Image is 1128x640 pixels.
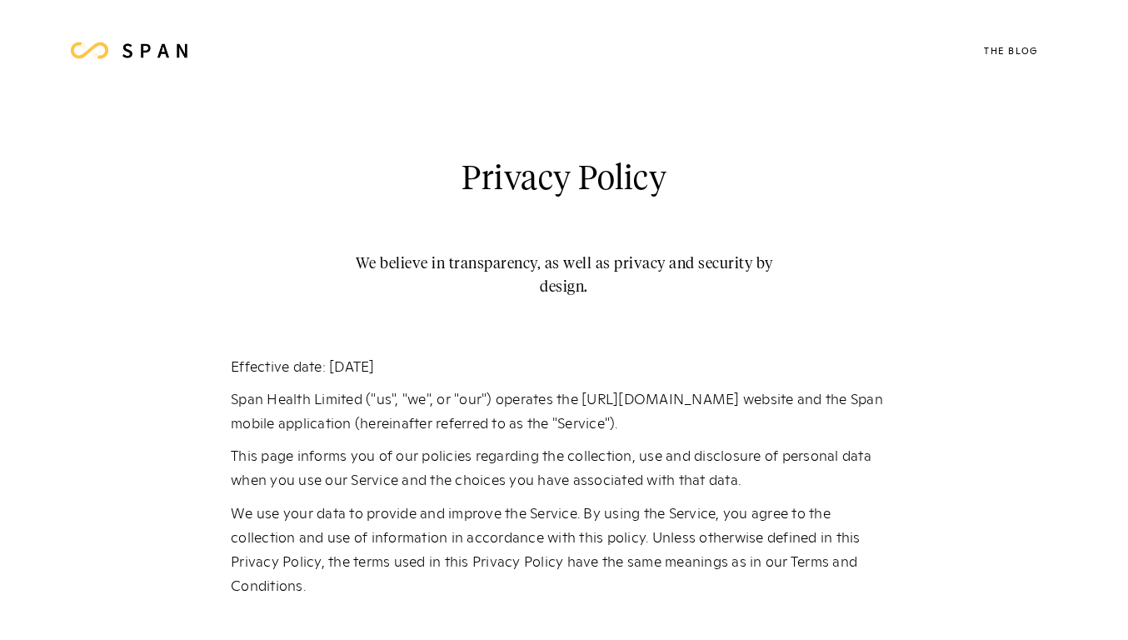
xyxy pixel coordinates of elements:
[984,46,1038,55] div: The Blog
[462,154,666,207] h2: Privacy Policy
[231,500,897,597] p: We use your data to provide and improve the Service. By using the Service, you agree to the colle...
[231,353,897,377] p: Effective date: [DATE]
[231,386,897,434] p: Span Health Limited ("us", "we", or "our") operates the [URL][DOMAIN_NAME] website and the Span m...
[335,252,793,299] h2: We believe in transparency, as well as privacy and security by design.
[231,442,897,491] p: This page informs you of our policies regarding the collection, use and disclosure of personal da...
[959,17,1063,83] a: The Blog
